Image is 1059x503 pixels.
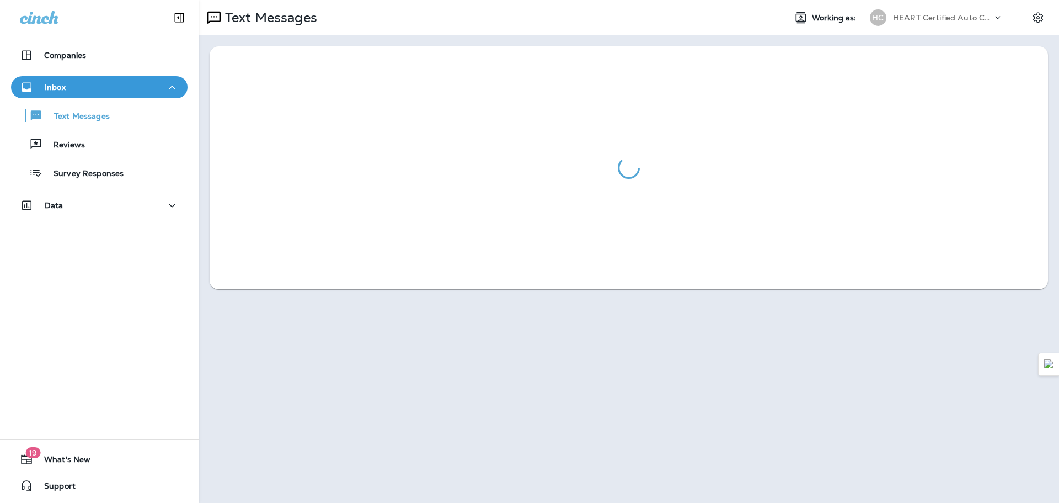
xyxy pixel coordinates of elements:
[33,481,76,495] span: Support
[42,140,85,151] p: Reviews
[11,448,188,470] button: 19What's New
[11,76,188,98] button: Inbox
[11,475,188,497] button: Support
[11,104,188,127] button: Text Messages
[33,455,90,468] span: What's New
[164,7,195,29] button: Collapse Sidebar
[221,9,317,26] p: Text Messages
[25,447,40,458] span: 19
[45,83,66,92] p: Inbox
[11,161,188,184] button: Survey Responses
[42,169,124,179] p: Survey Responses
[11,194,188,216] button: Data
[893,13,992,22] p: HEART Certified Auto Care
[870,9,886,26] div: HC
[44,51,86,60] p: Companies
[11,133,188,156] button: Reviews
[43,112,110,122] p: Text Messages
[11,44,188,66] button: Companies
[1044,359,1054,369] img: Detect Auto
[1028,8,1048,28] button: Settings
[812,13,859,23] span: Working as:
[45,201,63,210] p: Data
